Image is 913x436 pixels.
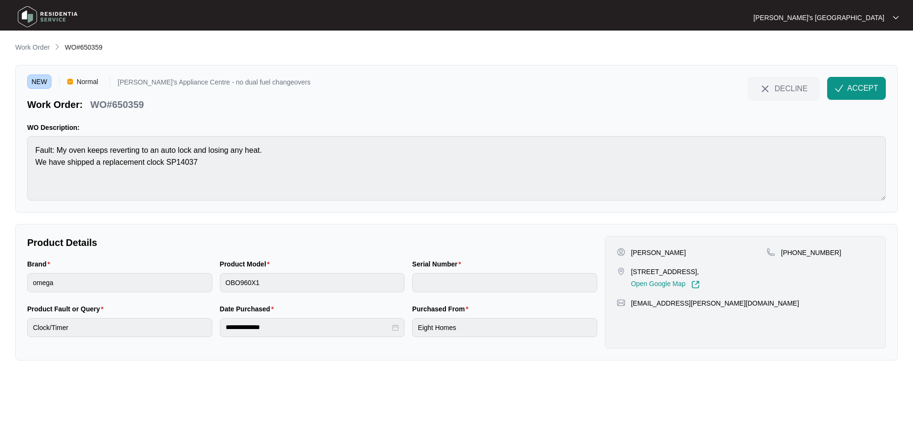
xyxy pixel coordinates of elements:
[412,273,597,292] input: Serial Number
[27,318,212,337] input: Product Fault or Query
[73,74,102,89] span: Normal
[27,259,54,269] label: Brand
[220,273,405,292] input: Product Model
[14,2,81,31] img: residentia service logo
[412,304,472,314] label: Purchased From
[13,43,52,53] a: Work Order
[53,43,61,51] img: chevron-right
[27,273,212,292] input: Brand
[691,280,700,289] img: Link-External
[767,248,775,256] img: map-pin
[67,79,73,85] img: Vercel Logo
[747,77,820,100] button: close-IconDECLINE
[27,304,107,314] label: Product Fault or Query
[827,77,886,100] button: check-IconACCEPT
[226,322,391,332] input: Date Purchased
[775,83,808,94] span: DECLINE
[27,236,597,249] p: Product Details
[847,83,878,94] span: ACCEPT
[631,280,700,289] a: Open Google Map
[15,43,50,52] p: Work Order
[118,79,311,89] p: [PERSON_NAME]'s Appliance Centre - no dual fuel changeovers
[27,136,886,201] textarea: Fault: My oven keeps reverting to an auto lock and losing any heat. We have shipped a replacement...
[617,267,625,276] img: map-pin
[220,259,274,269] label: Product Model
[759,83,771,95] img: close-Icon
[781,248,841,257] p: [PHONE_NUMBER]
[412,318,597,337] input: Purchased From
[631,298,799,308] p: [EMAIL_ADDRESS][PERSON_NAME][DOMAIN_NAME]
[90,98,144,111] p: WO#650359
[617,298,625,307] img: map-pin
[631,248,686,257] p: [PERSON_NAME]
[27,98,83,111] p: Work Order:
[754,13,884,22] p: [PERSON_NAME]'s [GEOGRAPHIC_DATA]
[893,15,899,20] img: dropdown arrow
[220,304,278,314] label: Date Purchased
[617,248,625,256] img: user-pin
[27,123,886,132] p: WO Description:
[65,43,103,51] span: WO#650359
[27,74,52,89] span: NEW
[835,84,843,93] img: check-Icon
[631,267,700,276] p: [STREET_ADDRESS],
[412,259,465,269] label: Serial Number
